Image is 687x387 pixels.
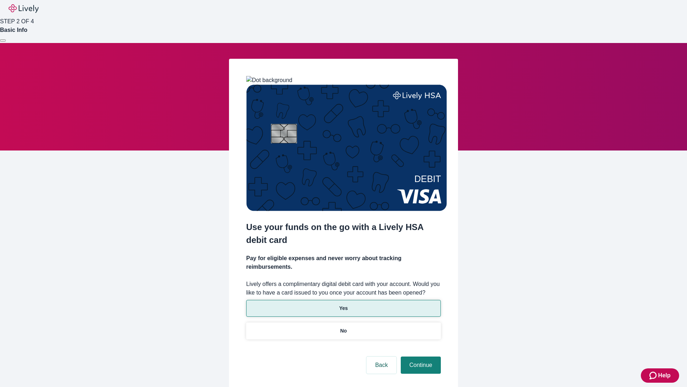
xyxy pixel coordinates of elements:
[246,280,441,297] label: Lively offers a complimentary digital debit card with your account. Would you like to have a card...
[246,322,441,339] button: No
[246,254,441,271] h4: Pay for eligible expenses and never worry about tracking reimbursements.
[340,327,347,335] p: No
[246,85,447,211] img: Debit card
[339,305,348,312] p: Yes
[366,357,396,374] button: Back
[641,368,679,383] button: Zendesk support iconHelp
[246,300,441,317] button: Yes
[401,357,441,374] button: Continue
[658,371,671,380] span: Help
[246,76,292,85] img: Dot background
[649,371,658,380] svg: Zendesk support icon
[9,4,39,13] img: Lively
[246,221,441,247] h2: Use your funds on the go with a Lively HSA debit card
